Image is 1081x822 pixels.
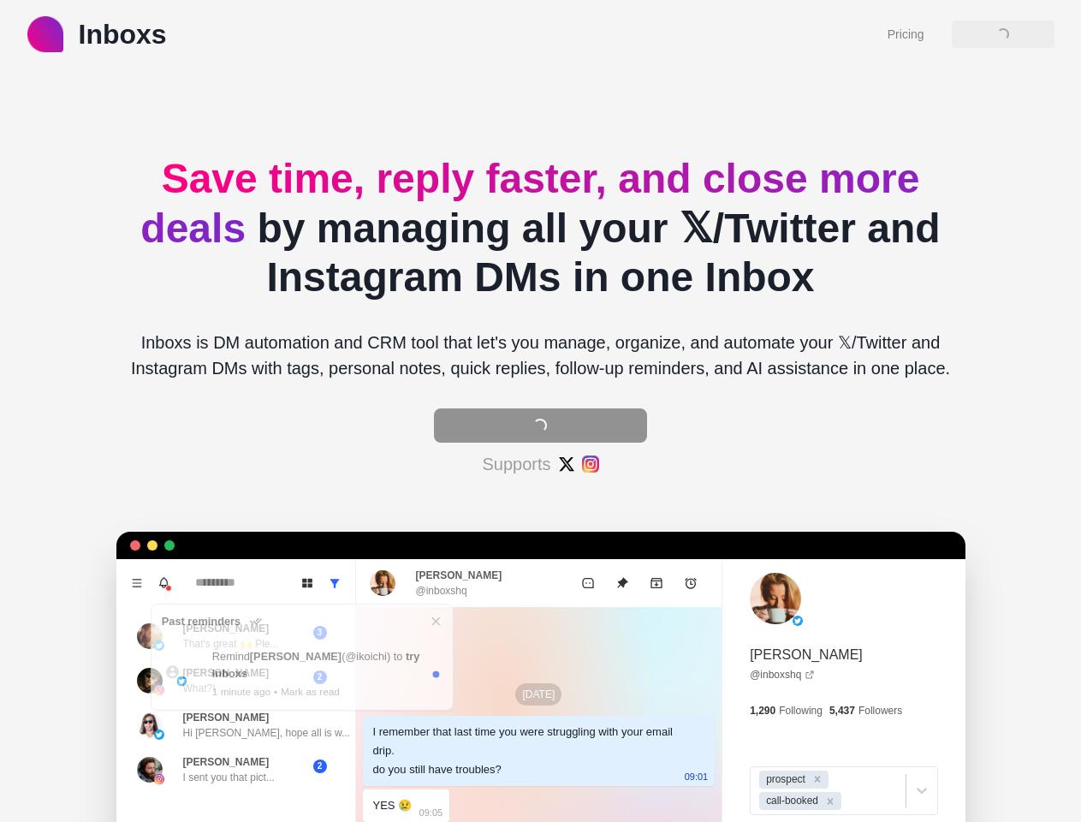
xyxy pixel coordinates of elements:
img: picture [137,623,163,649]
button: Unpin [605,566,639,600]
span: 2 [313,759,327,773]
button: Mark as unread [571,566,605,600]
p: 1,290 [750,703,775,718]
div: I remember that last time you were struggling with your email drip. do you still have troubles? [373,723,678,779]
p: Past reminders [161,611,240,632]
img: # [558,456,575,473]
p: Inboxs is DM automation and CRM tool that let's you manage, organize, and automate your 𝕏/Twitter... [116,330,965,381]
p: 1 minute ago [211,684,270,700]
p: Mark as read [281,684,340,700]
p: • [273,684,276,700]
a: Pricing [888,26,924,44]
span: Save time, reply faster, and close more deals [140,156,919,251]
img: picture [176,676,187,686]
img: picture [154,730,164,740]
div: Remove prospect [808,771,827,789]
p: Hi [PERSON_NAME], hope all is w... [183,725,350,741]
button: Archive [639,566,674,600]
button: Notifications [151,569,178,597]
p: Following [779,703,823,718]
button: Board View [294,569,321,597]
img: picture [137,757,163,783]
button: Show all conversations [321,569,348,597]
button: Mark all as read [246,611,266,632]
div: prospect [761,771,808,789]
button: Close [425,611,446,632]
p: 5,437 [829,703,855,718]
p: 09:01 [685,767,709,786]
div: Remove call-booked [821,792,840,810]
img: picture [793,616,803,626]
b: try Inboxs [211,650,419,679]
img: logo [27,16,63,52]
p: [PERSON_NAME] [183,754,270,770]
p: Supports [482,451,550,477]
img: picture [137,712,163,738]
p: Followers [858,703,902,718]
img: picture [370,570,395,596]
p: Inboxs [79,14,167,55]
a: @inboxshq [750,667,815,682]
p: [PERSON_NAME] [416,568,502,583]
div: YES 😢 [373,796,413,815]
img: picture [154,774,164,784]
img: picture [750,573,801,624]
p: I sent you that pict... [183,770,275,785]
div: call-booked [761,792,821,810]
p: [DATE] [515,683,561,706]
h2: by managing all your 𝕏/Twitter and Instagram DMs in one Inbox [116,154,965,302]
p: [PERSON_NAME] [750,645,863,665]
b: [PERSON_NAME] [249,650,341,663]
p: [PERSON_NAME] [183,710,270,725]
button: Add reminder [674,566,708,600]
a: logoInboxs [27,14,167,55]
img: picture [137,668,163,694]
img: # [582,456,599,473]
p: @inboxshq [416,583,467,599]
button: Menu [123,569,151,597]
p: 09:05 [419,803,443,822]
p: Remind (@ ikoichi ) to [211,648,425,681]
